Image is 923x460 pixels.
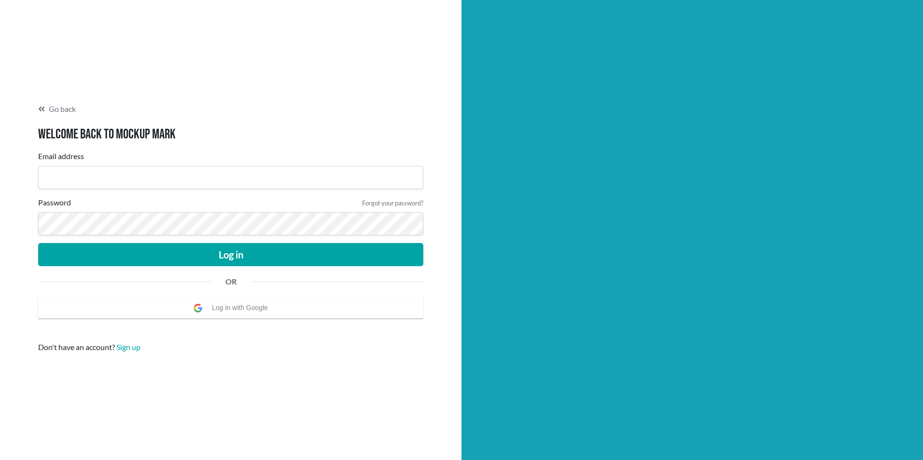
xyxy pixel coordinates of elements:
[38,341,423,353] p: Don't have an account?
[362,199,423,207] a: Forgot your password?
[38,103,423,115] a: Go back
[212,298,273,318] span: Log in with Google
[38,197,71,208] label: Password
[218,276,244,287] div: OR
[38,298,423,318] button: Log in with Google
[38,150,84,162] label: Email address
[116,342,140,352] a: Sign up
[38,243,423,266] button: Log in
[38,126,423,143] h3: Welcome back to Mockup Mark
